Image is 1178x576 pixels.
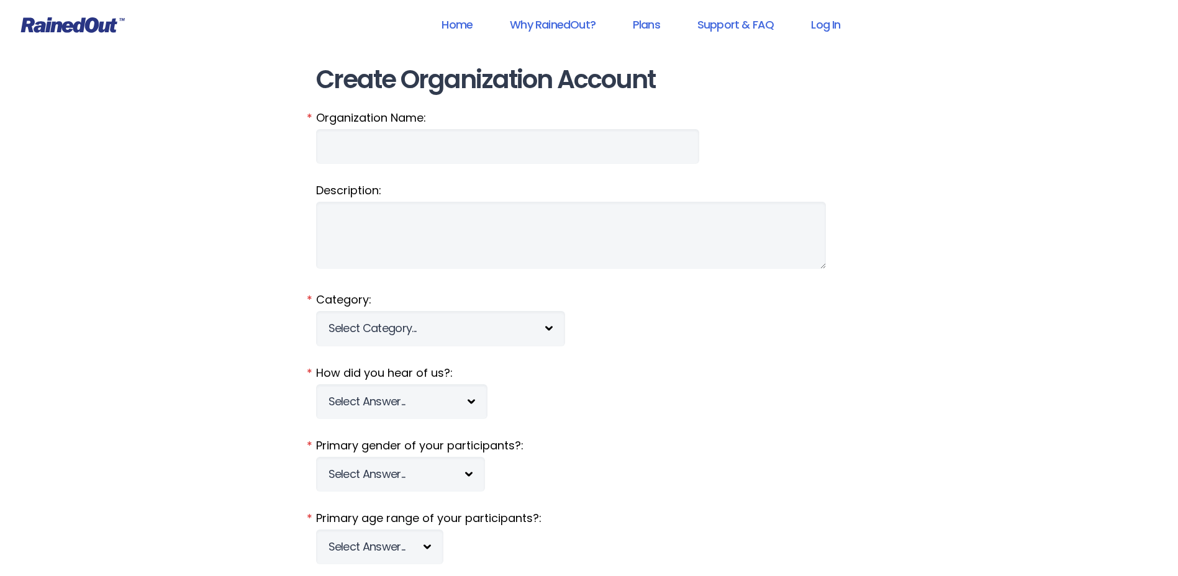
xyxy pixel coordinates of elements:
label: Primary gender of your participants?: [316,438,863,454]
a: Why RainedOut? [494,11,612,38]
a: Plans [617,11,676,38]
a: Home [425,11,489,38]
label: How did you hear of us?: [316,365,863,381]
h1: Create Organization Account [316,66,863,94]
label: Organization Name: [316,110,863,126]
label: Category: [316,292,863,308]
label: Primary age range of your participants?: [316,510,863,526]
a: Support & FAQ [681,11,790,38]
label: Description: [316,182,863,199]
a: Log In [795,11,856,38]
